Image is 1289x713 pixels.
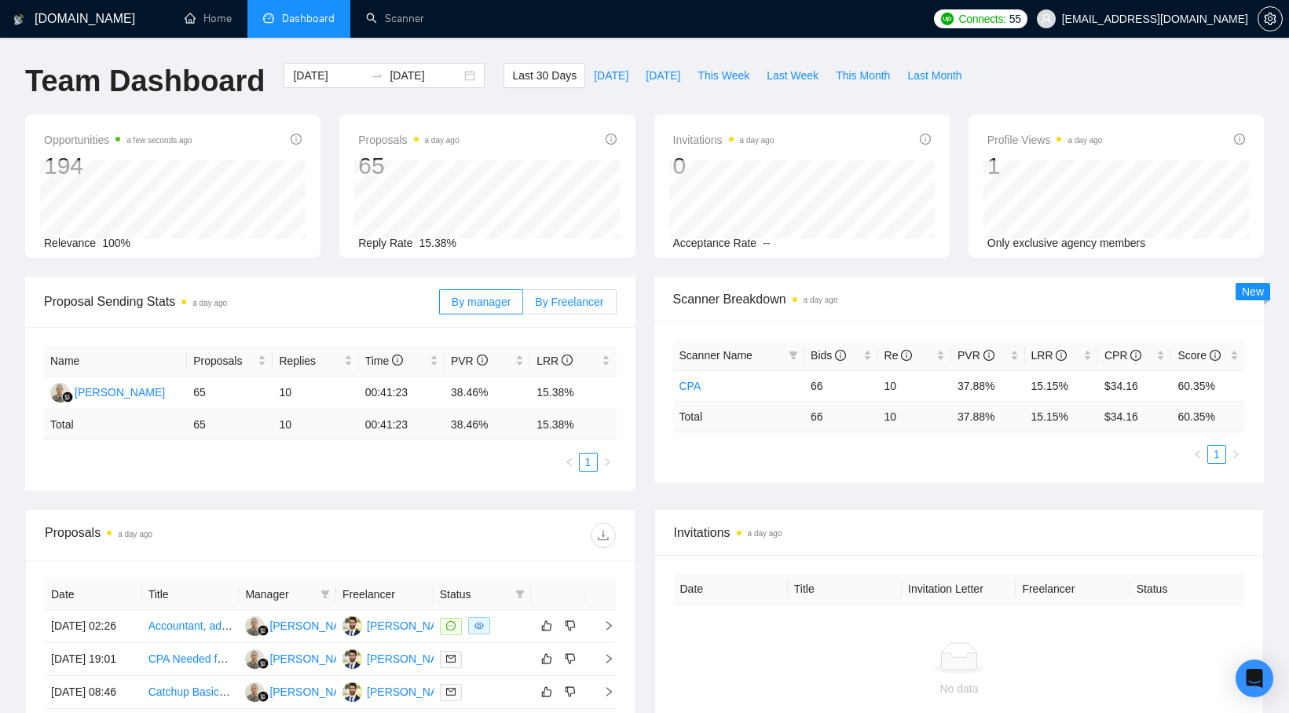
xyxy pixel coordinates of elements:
[320,590,330,599] span: filter
[535,296,603,308] span: By Freelancer
[804,401,877,432] td: 66
[541,619,552,632] span: like
[884,349,913,362] span: Re
[679,380,701,392] a: CPA
[258,658,269,669] img: gigradar-bm.png
[452,296,511,308] span: By manager
[451,355,488,367] span: PVR
[1098,370,1171,401] td: $34.16
[679,349,753,362] span: Scanner Name
[45,610,142,643] td: [DATE] 02:26
[148,685,471,698] a: Catchup Basic Bookkeeping personal Commercial Real Estate Biz
[50,385,165,398] a: DH[PERSON_NAME]
[336,579,434,610] th: Freelancer
[512,67,577,84] span: Last 30 Days
[118,530,152,538] time: a day ago
[193,352,255,369] span: Proposals
[1208,446,1225,463] a: 1
[591,529,615,542] span: download
[530,410,616,440] td: 15.38 %
[646,67,680,84] span: [DATE]
[445,410,530,440] td: 38.46 %
[419,237,456,249] span: 15.38%
[45,643,142,676] td: [DATE] 19:01
[1188,445,1207,464] button: left
[358,130,459,149] span: Proposals
[282,12,335,25] span: Dashboard
[561,616,580,635] button: dislike
[44,346,187,377] th: Name
[758,63,827,88] button: Last Week
[1193,450,1203,459] span: left
[185,12,232,25] a: homeHome
[44,292,439,311] span: Proposal Sending Stats
[45,579,142,610] th: Date
[835,350,846,361] span: info-circle
[987,130,1103,149] span: Profile Views
[1016,574,1130,605] th: Freelancer
[45,676,142,709] td: [DATE] 08:46
[245,652,360,664] a: DH[PERSON_NAME]
[342,616,362,636] img: SS
[474,621,484,630] span: eye
[740,136,774,145] time: a day ago
[541,652,552,665] span: like
[565,685,576,698] span: dislike
[958,10,1005,28] span: Connects:
[983,350,994,361] span: info-circle
[440,586,509,603] span: Status
[367,683,457,700] div: [PERSON_NAME]
[901,350,912,361] span: info-circle
[1009,10,1021,28] span: 55
[342,685,457,697] a: SS[PERSON_NAME]
[446,687,456,696] span: mail
[293,67,364,84] input: Start date
[907,67,961,84] span: Last Month
[763,237,770,249] span: --
[263,13,274,24] span: dashboard
[245,619,360,631] a: DH[PERSON_NAME]
[273,377,358,410] td: 10
[446,654,456,663] span: mail
[371,69,383,82] span: to
[811,349,846,362] span: Bids
[358,151,459,181] div: 65
[789,351,798,360] span: filter
[1056,350,1067,361] span: info-circle
[673,289,1246,309] span: Scanner Breakdown
[279,352,340,369] span: Replies
[45,523,330,548] div: Proposals
[1171,401,1245,432] td: 60.35 %
[591,686,614,697] span: right
[591,620,614,631] span: right
[674,574,788,605] th: Date
[245,682,265,702] img: DH
[392,355,403,366] span: info-circle
[239,579,336,610] th: Manager
[788,574,902,605] th: Title
[591,653,614,664] span: right
[673,401,805,432] td: Total
[537,616,556,635] button: like
[1258,13,1282,25] span: setting
[958,349,994,362] span: PVR
[1258,13,1283,25] a: setting
[446,621,456,630] span: message
[606,134,617,145] span: info-circle
[515,590,525,599] span: filter
[187,346,273,377] th: Proposals
[62,391,73,402] img: gigradar-bm.png
[1188,445,1207,464] li: Previous Page
[291,134,302,145] span: info-circle
[367,650,457,667] div: [PERSON_NAME]
[142,610,240,643] td: Accountant, advisor, CPA for Real-Estate Cross Border Tax Consultation
[941,13,954,25] img: upwork-logo.png
[562,355,573,366] span: info-circle
[537,682,556,701] button: like
[674,523,1245,542] span: Invitations
[565,619,576,632] span: dislike
[269,617,360,634] div: [PERSON_NAME]
[359,410,445,440] td: 00:41:23
[804,370,877,401] td: 66
[44,410,187,440] td: Total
